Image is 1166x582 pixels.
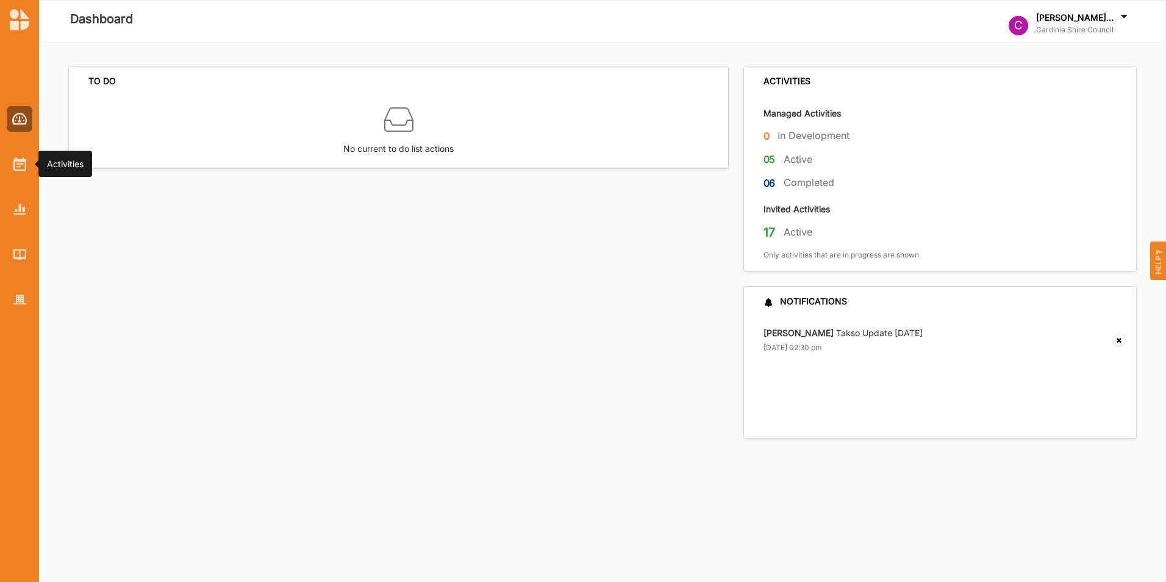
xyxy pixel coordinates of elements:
[88,76,116,87] div: TO DO
[764,107,841,119] label: Managed Activities
[7,287,32,312] a: Organisation
[7,151,32,177] a: Activities
[764,250,919,260] label: Only activities that are in progress are shown
[1036,25,1130,35] label: Cardinia Shire Council
[70,9,133,29] label: Dashboard
[764,225,775,240] label: 17
[1036,12,1114,23] label: [PERSON_NAME]...
[13,249,26,259] img: Library
[13,295,26,305] img: Organisation
[1009,16,1028,35] div: C
[764,176,776,191] label: 06
[764,328,923,339] label: Takso Update [DATE]
[764,152,776,167] label: 05
[10,9,29,31] img: logo
[764,129,770,144] label: 0
[13,204,26,214] img: Reports
[47,158,84,170] div: Activities
[764,203,830,215] label: Invited Activities
[12,113,27,125] img: Dashboard
[784,176,834,189] label: Completed
[343,134,454,156] label: No current to do list actions
[784,153,812,166] label: Active
[764,328,834,338] strong: [PERSON_NAME]
[784,226,812,239] label: Active
[384,105,413,134] img: box
[778,129,849,142] label: In Development
[7,106,32,132] a: Dashboard
[7,196,32,222] a: Reports
[764,343,822,353] label: [DATE] 02:30 pm
[7,242,32,267] a: Library
[13,157,26,171] img: Activities
[764,76,810,87] div: ACTIVITIES
[764,296,847,307] div: NOTIFICATIONS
